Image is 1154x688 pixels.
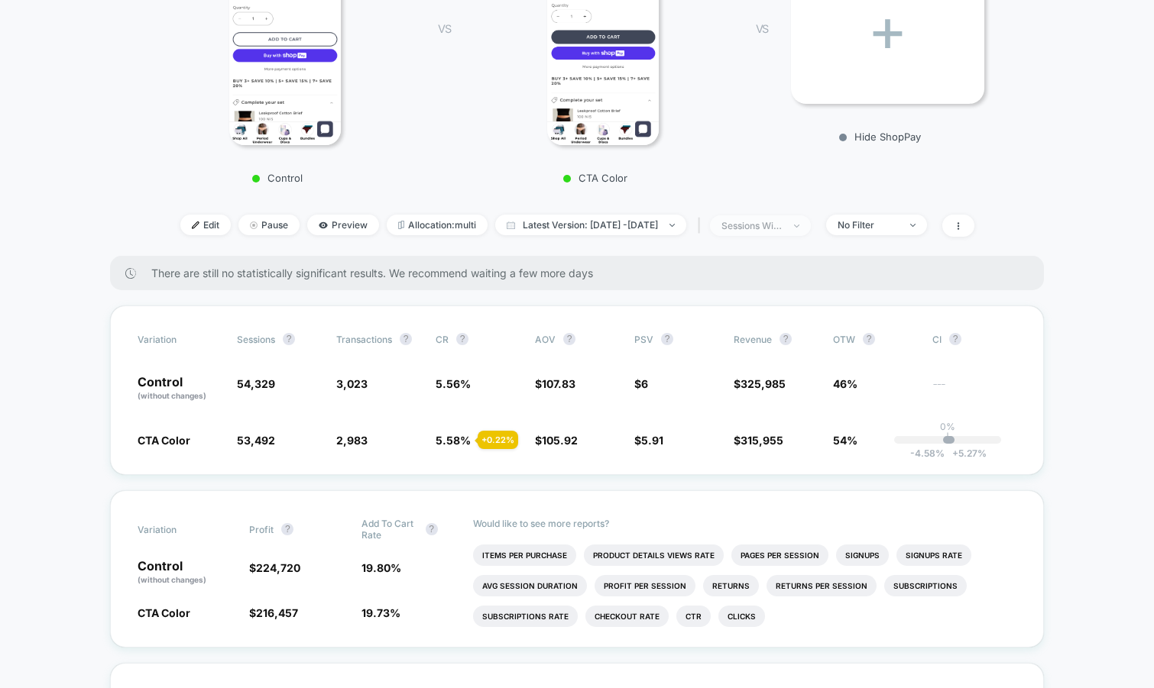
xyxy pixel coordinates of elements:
span: 2,983 [336,434,368,447]
span: $ [634,377,648,390]
img: end [250,221,258,229]
button: ? [281,523,293,535]
span: AOV [535,334,556,345]
span: Latest Version: [DATE] - [DATE] [495,215,686,235]
li: Items Per Purchase [473,544,576,566]
span: Pause [238,215,300,235]
span: 53,492 [237,434,275,447]
li: Pages Per Session [731,544,828,566]
span: Allocation: multi [387,215,488,235]
span: 5.56 % [436,377,471,390]
span: VS [756,22,768,35]
li: Returns Per Session [767,575,877,596]
li: Subscriptions [884,575,967,596]
button: ? [400,333,412,345]
span: $ [535,377,575,390]
span: 315,955 [741,434,783,447]
span: CTA Color [138,606,190,619]
span: 107.83 [542,377,575,390]
p: CTA Color [465,172,724,184]
span: Profit [249,524,274,535]
span: --- [932,380,1016,402]
span: CR [436,334,449,345]
img: end [669,224,675,227]
span: 19.80 % [361,561,401,574]
span: Variation [138,333,222,345]
button: ? [780,333,792,345]
span: 6 [641,377,648,390]
span: 5.91 [641,434,663,447]
span: $ [249,606,298,619]
span: There are still no statistically significant results. We recommend waiting a few more days [151,266,1013,279]
div: + 0.22 % [478,431,518,449]
div: No Filter [838,219,899,231]
button: ? [563,333,575,345]
span: | [694,215,710,237]
button: ? [456,333,468,345]
span: 19.73 % [361,606,400,619]
div: sessions with impression [721,220,783,231]
span: 5.58 % [436,434,471,447]
span: 105.92 [542,434,578,447]
span: $ [734,434,783,447]
span: 54,329 [237,377,275,390]
span: Preview [307,215,379,235]
li: Clicks [718,606,765,627]
p: Control [147,172,407,184]
button: ? [661,333,673,345]
span: $ [535,434,578,447]
li: Product Details Views Rate [584,544,724,566]
p: Control [138,560,234,586]
span: VS [438,22,450,35]
li: Checkout Rate [585,606,669,627]
img: edit [192,221,199,229]
span: 3,023 [336,377,368,390]
li: Avg Session Duration [473,575,587,596]
span: 216,457 [256,606,298,619]
img: calendar [507,221,515,229]
span: (without changes) [138,391,206,400]
span: Edit [180,215,231,235]
p: Would like to see more reports? [473,518,1016,529]
button: ? [283,333,295,345]
span: 325,985 [741,377,786,390]
p: 0% [940,421,955,432]
button: ? [949,333,961,345]
span: $ [734,377,786,390]
span: Revenue [734,334,772,345]
span: 46% [833,377,857,390]
span: 54% [833,434,857,447]
span: CTA Color [138,434,190,447]
span: 224,720 [256,561,300,574]
span: -4.58 % [910,447,945,459]
span: (without changes) [138,575,206,584]
p: Hide ShopPay [783,131,977,143]
span: Sessions [237,334,275,345]
li: Signups [836,544,889,566]
span: Transactions [336,334,392,345]
span: $ [634,434,663,447]
li: Profit Per Session [595,575,695,596]
img: end [794,224,799,228]
span: PSV [634,334,653,345]
li: Signups Rate [896,544,971,566]
span: OTW [833,333,917,345]
li: Returns [703,575,759,596]
span: $ [249,561,300,574]
p: Control [138,376,222,402]
span: CI [932,333,1016,345]
img: rebalance [398,221,404,229]
span: 5.27 % [945,447,987,459]
button: ? [426,523,438,535]
p: | [946,432,949,444]
span: Variation [138,518,222,541]
button: ? [863,333,875,345]
span: Add To Cart Rate [361,518,418,541]
span: + [952,447,958,459]
img: end [910,224,916,227]
li: Ctr [676,606,711,627]
li: Subscriptions Rate [473,606,578,627]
